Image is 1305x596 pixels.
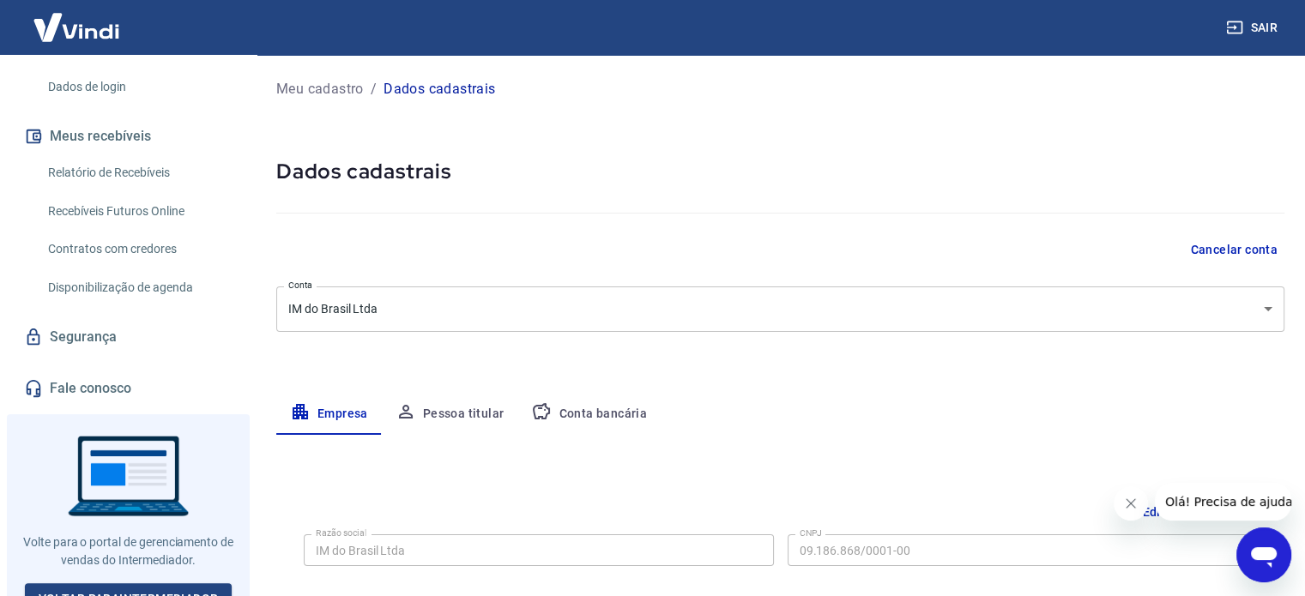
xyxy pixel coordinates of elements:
iframe: Fechar mensagem [1114,486,1148,521]
button: Cancelar conta [1183,234,1284,266]
p: Dados cadastrais [384,79,495,99]
a: Dados de login [41,69,236,105]
iframe: Mensagem da empresa [1155,483,1291,521]
img: Vindi [21,1,132,53]
span: Olá! Precisa de ajuda? [10,12,144,26]
a: Contratos com credores [41,232,236,267]
button: Pessoa titular [382,394,518,435]
h5: Dados cadastrais [276,158,1284,185]
a: Recebíveis Futuros Online [41,194,236,229]
a: Fale conosco [21,370,236,407]
label: Razão social [316,527,366,539]
button: Sair [1223,12,1284,44]
p: / [371,79,377,99]
a: Segurança [21,318,236,356]
a: Meu cadastro [276,79,364,99]
label: Conta [288,279,312,292]
a: Disponibilização de agenda [41,270,236,305]
button: Meus recebíveis [21,117,236,155]
button: Conta bancária [517,394,661,435]
iframe: Botão para abrir a janela de mensagens [1236,527,1291,582]
label: CNPJ [800,527,822,539]
button: Empresa [276,394,382,435]
div: IM do Brasil Ltda [276,286,1284,332]
a: Relatório de Recebíveis [41,155,236,190]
